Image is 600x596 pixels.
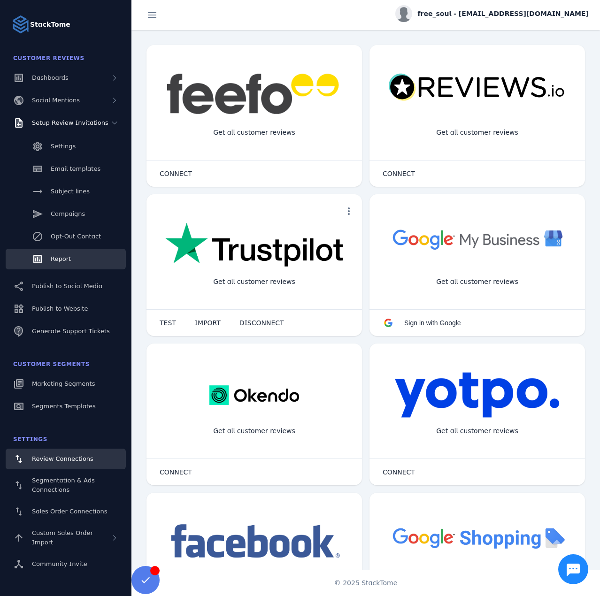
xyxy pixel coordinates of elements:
[32,529,93,546] span: Custom Sales Order Import
[373,164,424,183] button: CONNECT
[160,469,192,475] span: CONNECT
[32,305,88,312] span: Publish to Website
[32,328,110,335] span: Generate Support Tickets
[150,313,185,332] button: TEST
[185,313,230,332] button: IMPORT
[209,372,299,419] img: okendo.webp
[32,97,80,104] span: Social Mentions
[429,269,526,294] div: Get all customer reviews
[150,463,201,481] button: CONNECT
[6,449,126,469] a: Review Connections
[32,74,69,81] span: Dashboards
[6,136,126,157] a: Settings
[32,560,87,567] span: Community Invite
[51,143,76,150] span: Settings
[373,463,424,481] button: CONNECT
[239,320,284,326] span: DISCONNECT
[32,119,108,126] span: Setup Review Invitations
[6,249,126,269] a: Report
[30,20,70,30] strong: StackTome
[206,269,303,294] div: Get all customer reviews
[32,508,107,515] span: Sales Order Connections
[150,164,201,183] button: CONNECT
[6,298,126,319] a: Publish to Website
[32,403,96,410] span: Segments Templates
[6,396,126,417] a: Segments Templates
[6,554,126,574] a: Community Invite
[395,5,412,22] img: profile.jpg
[6,204,126,224] a: Campaigns
[388,521,566,554] img: googleshopping.png
[388,222,566,256] img: googlebusiness.png
[13,55,85,61] span: Customer Reviews
[195,320,221,326] span: IMPORT
[32,455,93,462] span: Review Connections
[165,73,343,115] img: feefo.png
[6,501,126,522] a: Sales Order Connections
[388,73,566,102] img: reviewsio.svg
[32,477,95,493] span: Segmentation & Ads Connections
[160,170,192,177] span: CONNECT
[404,319,461,327] span: Sign in with Google
[206,419,303,443] div: Get all customer reviews
[6,471,126,499] a: Segmentation & Ads Connections
[51,255,71,262] span: Report
[32,283,102,290] span: Publish to Social Media
[11,15,30,34] img: Logo image
[6,181,126,202] a: Subject lines
[13,436,47,443] span: Settings
[51,188,90,195] span: Subject lines
[373,313,470,332] button: Sign in with Google
[394,372,560,419] img: yotpo.png
[6,159,126,179] a: Email templates
[334,578,398,588] span: © 2025 StackTome
[339,202,358,221] button: more
[418,9,589,19] span: free_soul - [EMAIL_ADDRESS][DOMAIN_NAME]
[429,120,526,145] div: Get all customer reviews
[230,313,293,332] button: DISCONNECT
[51,233,101,240] span: Opt-Out Contact
[165,222,343,268] img: trustpilot.png
[6,321,126,342] a: Generate Support Tickets
[6,374,126,394] a: Marketing Segments
[422,568,532,593] div: Import Products from Google
[13,361,90,367] span: Customer Segments
[6,276,126,297] a: Publish to Social Media
[160,320,176,326] span: TEST
[383,469,415,475] span: CONNECT
[6,226,126,247] a: Opt-Out Contact
[32,380,95,387] span: Marketing Segments
[429,419,526,443] div: Get all customer reviews
[51,165,100,172] span: Email templates
[395,5,589,22] button: free_soul - [EMAIL_ADDRESS][DOMAIN_NAME]
[383,170,415,177] span: CONNECT
[165,521,343,563] img: facebook.png
[51,210,85,217] span: Campaigns
[206,120,303,145] div: Get all customer reviews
